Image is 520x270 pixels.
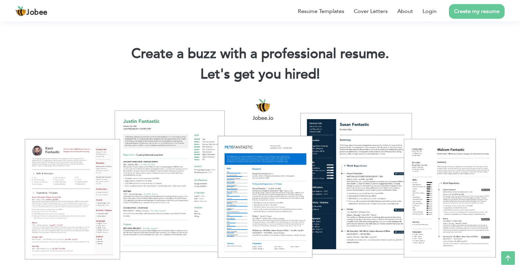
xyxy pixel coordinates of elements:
a: Login [423,7,437,15]
a: About [397,7,413,15]
a: Resume Templates [298,7,344,15]
span: | [317,65,320,84]
img: jobee.io [15,6,26,17]
span: Jobee [26,9,48,16]
a: Create my resume [449,4,505,19]
a: Jobee [15,6,48,17]
h2: Let's [10,66,510,83]
h1: Create a buzz with a professional resume. [10,45,510,63]
a: Cover Letters [354,7,388,15]
span: get you hired! [234,65,320,84]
